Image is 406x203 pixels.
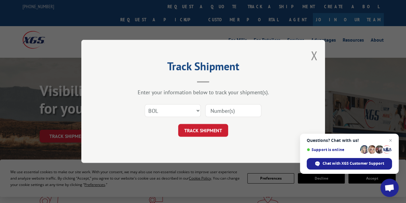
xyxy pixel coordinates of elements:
button: TRACK SHIPMENT [178,124,228,137]
input: Number(s) [205,105,261,117]
span: Support is online [307,147,358,152]
span: Close chat [387,137,394,144]
button: Close modal [311,47,317,64]
div: Chat with XGS Customer Support [307,158,392,170]
span: Chat with XGS Customer Support [323,161,384,166]
span: Questions? Chat with us! [307,138,392,143]
div: Enter your information below to track your shipment(s). [112,89,295,96]
div: Open chat [380,179,399,197]
h2: Track Shipment [112,62,295,74]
